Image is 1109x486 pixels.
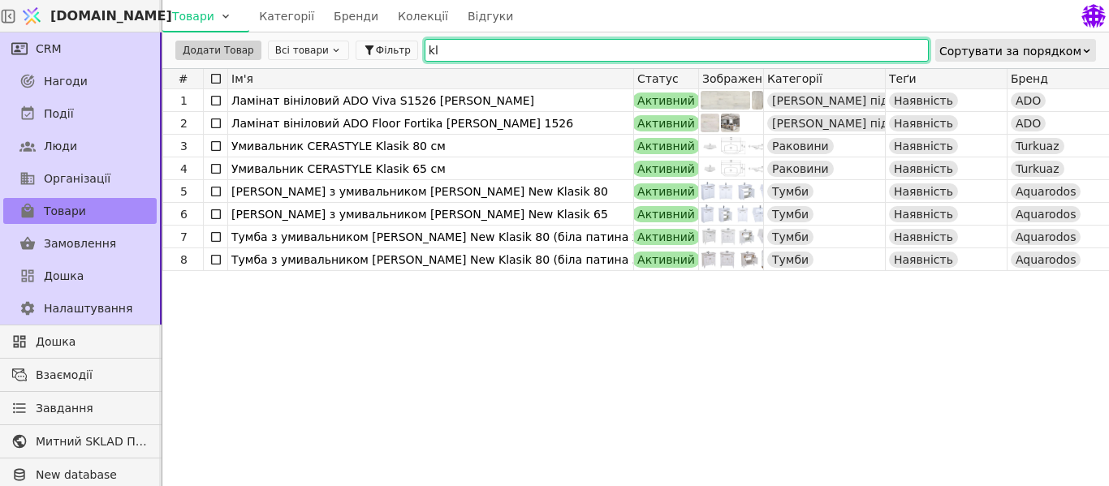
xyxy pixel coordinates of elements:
[36,433,149,450] span: Митний SKLAD Плитка, сантехніка, меблі до ванни
[3,68,157,94] a: Нагоди
[3,428,157,454] a: Митний SKLAD Плитка, сантехніка, меблі до ванни
[1011,138,1064,154] div: Turkuaz
[889,161,958,177] div: Наявність
[376,43,411,58] span: Фільтр
[3,395,157,421] a: Завдання
[632,115,700,131] div: Активний
[231,180,630,203] div: [PERSON_NAME] з умивальником [PERSON_NAME] New Klasik 80
[44,235,116,252] span: Замовлення
[163,69,204,88] div: #
[36,333,149,351] span: Дошка
[1011,72,1048,85] span: Бренд
[44,203,86,220] span: Товари
[632,183,700,200] div: Активний
[36,467,149,484] span: New database
[19,1,44,32] img: Logo
[889,206,958,222] div: Наявність
[231,248,630,271] div: Тумба з умивальником [PERSON_NAME] New Klasik 80 (біла патина золото)
[1011,161,1064,177] div: Turkuaz
[16,1,162,32] a: [DOMAIN_NAME]
[889,252,958,268] div: Наявність
[889,138,958,154] div: Наявність
[632,229,700,245] div: Активний
[231,203,630,226] div: [PERSON_NAME] з умивальником [PERSON_NAME] New Klasik 65
[44,170,110,187] span: Організації
[1011,92,1046,109] div: ADO
[767,229,813,245] div: Тумби
[44,268,84,285] span: Дошка
[1011,115,1046,131] div: ADO
[231,226,630,248] div: Тумба з умивальником [PERSON_NAME] New Klasik 80 (біла патина хром)
[632,206,700,222] div: Активний
[165,112,203,135] div: 2
[637,72,679,85] span: Статус
[3,166,157,191] a: Організації
[175,41,261,60] button: Додати Товар
[3,295,157,321] a: Налаштування
[889,92,958,109] div: Наявність
[939,40,1081,62] div: Сортувати за порядком
[231,135,630,157] div: Умивальник CERASTYLE Klasik 80 см
[268,41,349,60] button: Всі товари
[1011,252,1081,268] div: Aquarodos
[3,263,157,289] a: Дошка
[165,180,203,203] div: 5
[50,6,172,26] span: [DOMAIN_NAME]
[767,115,921,131] div: [PERSON_NAME] підлога
[767,183,813,200] div: Тумби
[36,400,93,417] span: Завдання
[36,367,149,384] span: Взаємодії
[165,248,203,271] div: 8
[3,36,157,62] a: CRM
[165,89,203,112] div: 1
[767,161,834,177] div: Раковини
[165,135,203,157] div: 3
[3,362,157,388] a: Взаємодії
[1011,229,1081,245] div: Aquarodos
[767,72,822,85] span: Категорії
[632,161,700,177] div: Активний
[231,112,630,135] div: Ламінат вініловий ADO Floor Fortika [PERSON_NAME] 1526
[632,92,700,109] div: Активний
[889,115,958,131] div: Наявність
[632,252,700,268] div: Активний
[3,198,157,224] a: Товари
[767,206,813,222] div: Тумби
[36,41,62,58] span: CRM
[767,138,834,154] div: Раковини
[1081,4,1106,28] img: 070b918e6b2920b1e50598389c124379
[889,229,958,245] div: Наявність
[165,203,203,226] div: 6
[3,329,157,355] a: Дошка
[3,101,157,127] a: Події
[165,157,203,180] div: 4
[3,133,157,159] a: Люди
[231,157,630,180] div: Умивальник CERASTYLE Klasik 65 см
[889,72,917,85] span: Теґи
[3,230,157,256] a: Замовлення
[767,252,813,268] div: Тумби
[1011,183,1081,200] div: Aquarodos
[767,92,921,109] div: [PERSON_NAME] підлога
[44,300,132,317] span: Налаштування
[889,183,958,200] div: Наявність
[44,105,74,123] span: Події
[231,72,253,85] span: Ім'я
[1011,206,1081,222] div: Aquarodos
[356,41,418,60] button: Фільтр
[231,89,630,112] div: Ламінат вініловий ADO Viva S1526 [PERSON_NAME]
[44,73,88,90] span: Нагоди
[165,226,203,248] div: 7
[702,72,763,85] span: Зображення
[632,138,700,154] div: Активний
[425,39,929,62] input: Search
[44,138,77,155] span: Люди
